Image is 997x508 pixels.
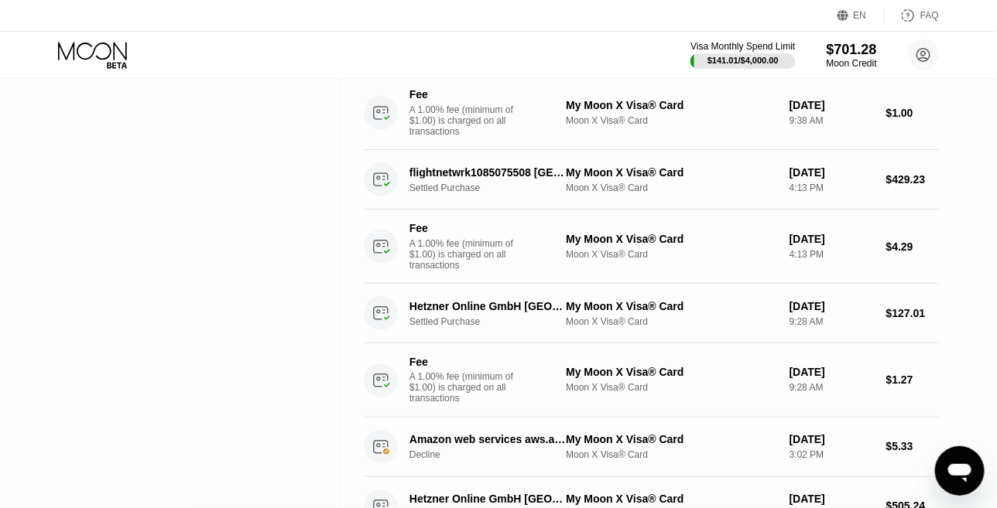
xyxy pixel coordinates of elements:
div: 3:02 PM [790,450,874,461]
div: [DATE] [790,300,874,312]
div: 4:13 PM [790,249,874,260]
div: flightnetwrk1085075508 [GEOGRAPHIC_DATA] SESettled PurchaseMy Moon X Visa® CardMoon X Visa® Card[... [364,150,939,210]
div: 9:38 AM [790,115,874,126]
div: 9:28 AM [790,383,874,394]
div: flightnetwrk1085075508 [GEOGRAPHIC_DATA] SE [409,166,568,179]
div: FAQ [920,10,939,21]
div: Moon X Visa® Card [566,182,777,193]
div: $701.28Moon Credit [827,42,877,69]
div: My Moon X Visa® Card [566,166,777,179]
div: [DATE] [790,434,874,446]
div: My Moon X Visa® Card [566,367,777,379]
div: Settled Purchase [409,182,581,193]
div: A 1.00% fee (minimum of $1.00) is charged on all transactions [409,104,526,137]
div: Moon X Visa® Card [566,383,777,394]
div: [DATE] [790,166,874,179]
div: Settled Purchase [409,316,581,327]
div: 4:13 PM [790,182,874,193]
div: FeeA 1.00% fee (minimum of $1.00) is charged on all transactionsMy Moon X Visa® CardMoon X Visa® ... [364,210,939,284]
div: Moon X Visa® Card [566,450,777,461]
div: FeeA 1.00% fee (minimum of $1.00) is charged on all transactionsMy Moon X Visa® CardMoon X Visa® ... [364,343,939,418]
div: Hetzner Online GmbH [GEOGRAPHIC_DATA] DE [409,493,568,506]
div: $1.00 [886,107,939,119]
div: A 1.00% fee (minimum of $1.00) is charged on all transactions [409,238,526,271]
div: EN [838,8,885,23]
div: My Moon X Visa® Card [566,493,777,506]
div: Hetzner Online GmbH [GEOGRAPHIC_DATA] DESettled PurchaseMy Moon X Visa® CardMoon X Visa® Card[DAT... [364,284,939,343]
div: $701.28 [827,42,877,58]
div: Visa Monthly Spend Limit [690,41,795,52]
div: Moon X Visa® Card [566,316,777,327]
div: Visa Monthly Spend Limit$141.01/$4,000.00 [690,41,795,69]
div: $429.23 [886,173,939,186]
div: Moon X Visa® Card [566,249,777,260]
div: Hetzner Online GmbH [GEOGRAPHIC_DATA] DE [409,300,568,312]
div: $1.27 [886,374,939,387]
div: EN [854,10,867,21]
div: [DATE] [790,367,874,379]
div: Fee [409,356,518,368]
div: [DATE] [790,233,874,245]
div: Amazon web services aws.amazon.coUS [409,434,568,446]
div: My Moon X Visa® Card [566,434,777,446]
div: Moon Credit [827,58,877,69]
div: FAQ [885,8,939,23]
div: My Moon X Visa® Card [566,300,777,312]
div: $127.01 [886,307,939,319]
div: FeeA 1.00% fee (minimum of $1.00) is charged on all transactionsMy Moon X Visa® CardMoon X Visa® ... [364,76,939,150]
div: [DATE] [790,493,874,506]
div: My Moon X Visa® Card [566,233,777,245]
div: A 1.00% fee (minimum of $1.00) is charged on all transactions [409,372,526,404]
div: $5.33 [886,441,939,453]
div: Fee [409,88,518,101]
div: Decline [409,450,581,461]
div: My Moon X Visa® Card [566,99,777,111]
div: [DATE] [790,99,874,111]
div: Moon X Visa® Card [566,115,777,126]
div: Amazon web services aws.amazon.coUSDeclineMy Moon X Visa® CardMoon X Visa® Card[DATE]3:02 PM$5.33 [364,418,939,477]
div: 9:28 AM [790,316,874,327]
div: Fee [409,222,518,234]
iframe: Button to launch messaging window [935,446,985,496]
div: $141.01 / $4,000.00 [707,56,779,65]
div: $4.29 [886,240,939,253]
